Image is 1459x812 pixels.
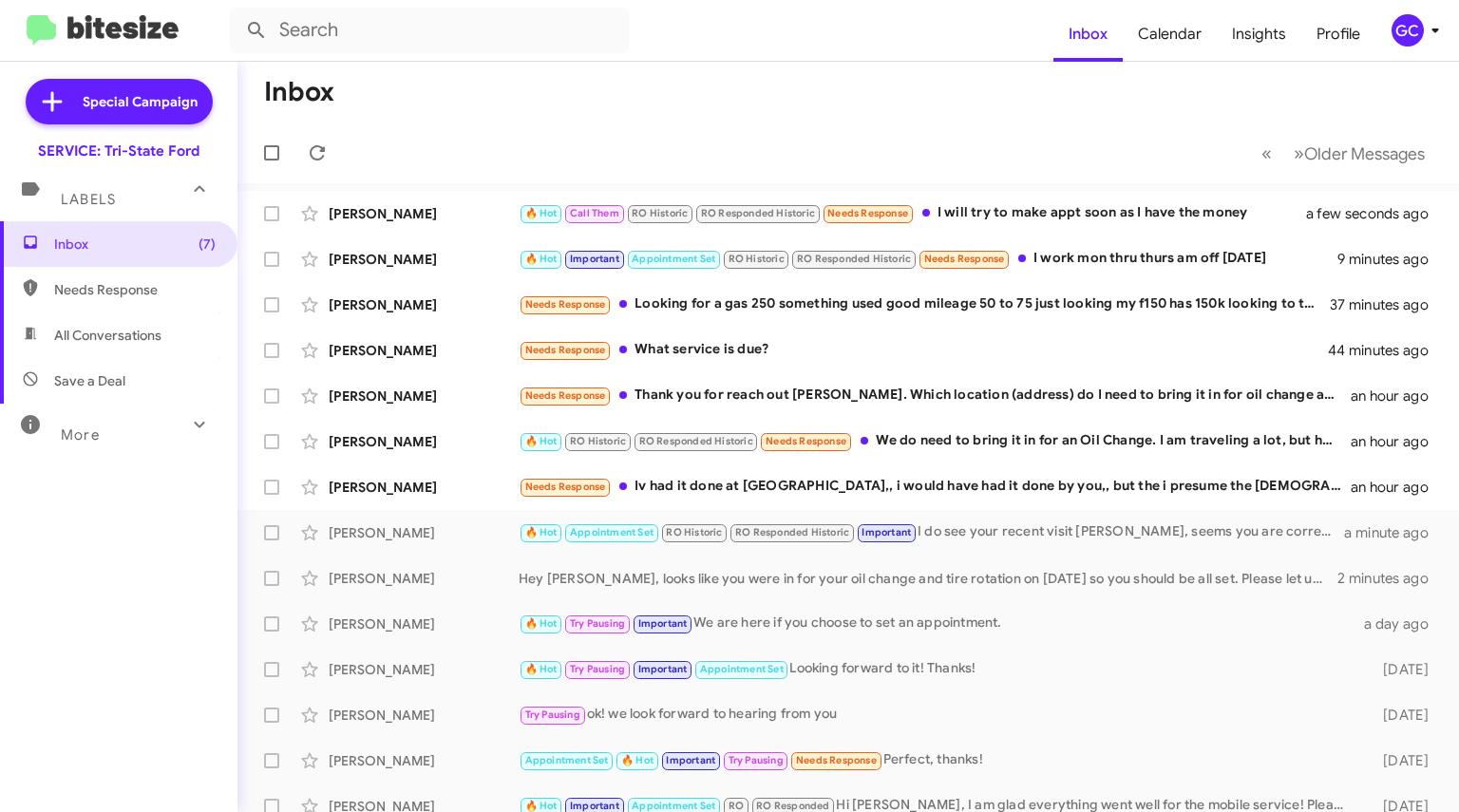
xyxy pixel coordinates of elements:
span: » [1294,142,1304,165]
div: Looking for a gas 250 something used good mileage 50 to 75 just looking my f150 has 150k looking ... [519,293,1330,315]
a: Profile [1301,7,1375,62]
span: RO Historic [632,207,688,219]
span: Important [666,754,715,766]
span: Appointment Set [632,253,715,265]
span: 🔥 Hot [525,526,558,538]
span: Labels [61,191,116,208]
div: GC [1392,14,1424,47]
button: Previous [1250,134,1283,173]
span: (7) [199,235,216,254]
span: Older Messages [1304,143,1425,164]
span: Needs Response [924,253,1005,265]
div: Perfect, thanks! [519,749,1359,771]
span: Needs Response [525,298,606,311]
span: RO [729,800,744,812]
div: ok! we look forward to hearing from you [519,704,1359,726]
div: Iv had it done at [GEOGRAPHIC_DATA],, i would have had it done by you,, but the i presume the [DE... [519,476,1351,498]
div: a minute ago [1344,523,1444,542]
span: Important [862,526,911,538]
div: SERVICE: Tri-State Ford [38,142,199,161]
div: [DATE] [1359,660,1444,679]
span: RO Responded Historic [735,526,849,538]
a: Insights [1217,7,1301,62]
span: RO Responded Historic [797,253,911,265]
span: Try Pausing [729,754,784,766]
span: More [61,426,100,444]
span: Needs Response [525,481,606,493]
span: Appointment Set [525,754,609,766]
div: an hour ago [1351,478,1444,497]
div: 44 minutes ago [1330,341,1444,360]
input: Search [230,8,629,53]
span: Needs Response [796,754,877,766]
div: [PERSON_NAME] [329,432,519,451]
span: RO Responded Historic [639,435,753,447]
span: Important [570,253,619,265]
span: Needs Response [827,207,908,219]
div: I work mon thru thurs am off [DATE] [519,248,1337,270]
div: [PERSON_NAME] [329,523,519,542]
div: [PERSON_NAME] [329,387,519,406]
span: Appointment Set [632,800,715,812]
div: I do see your recent visit [PERSON_NAME], seems you are correct, your Mustang is all up to par. P... [519,521,1344,543]
div: I will try to make appt soon as I have the money [519,202,1330,224]
h1: Inbox [264,77,334,107]
div: 9 minutes ago [1337,250,1444,269]
span: Needs Response [54,280,216,299]
button: GC [1375,14,1438,47]
span: Important [638,617,688,630]
span: 🔥 Hot [525,207,558,219]
div: [PERSON_NAME] [329,204,519,223]
span: Try Pausing [525,708,580,721]
div: [PERSON_NAME] [329,614,519,633]
span: RO Historic [666,526,722,538]
div: [PERSON_NAME] [329,751,519,770]
span: 🔥 Hot [525,617,558,630]
span: 🔥 Hot [525,253,558,265]
span: Call Them [570,207,619,219]
span: 🔥 Hot [525,435,558,447]
span: Appointment Set [700,663,784,675]
div: a few seconds ago [1330,204,1444,223]
span: RO Historic [729,253,785,265]
span: Needs Response [525,344,606,356]
div: We are here if you choose to set an appointment. [519,613,1359,634]
span: RO Responded Historic [701,207,815,219]
span: 🔥 Hot [621,754,654,766]
span: Needs Response [525,389,606,402]
nav: Page navigation example [1251,134,1436,173]
span: RO Responded [756,800,829,812]
div: Thank you for reach out [PERSON_NAME]. Which location (address) do I need to bring it in for oil ... [519,385,1351,406]
span: All Conversations [54,326,161,345]
div: 37 minutes ago [1330,295,1444,314]
span: Special Campaign [83,92,198,111]
div: [PERSON_NAME] [329,660,519,679]
div: [PERSON_NAME] [329,478,519,497]
span: Important [570,800,619,812]
a: Calendar [1123,7,1217,62]
span: Try Pausing [570,617,625,630]
span: Try Pausing [570,663,625,675]
div: an hour ago [1351,432,1444,451]
div: [PERSON_NAME] [329,250,519,269]
div: [PERSON_NAME] [329,569,519,588]
span: Important [638,663,688,675]
a: Inbox [1053,7,1123,62]
span: « [1261,142,1272,165]
button: Next [1282,134,1436,173]
div: [PERSON_NAME] [329,295,519,314]
span: Inbox [54,235,216,254]
div: [PERSON_NAME] [329,341,519,360]
a: Special Campaign [26,79,213,124]
span: Needs Response [766,435,846,447]
div: an hour ago [1351,387,1444,406]
div: [PERSON_NAME] [329,706,519,725]
span: Appointment Set [570,526,654,538]
div: Hey [PERSON_NAME], looks like you were in for your oil change and tire rotation on [DATE] so you ... [519,569,1337,588]
div: a day ago [1359,614,1444,633]
div: [DATE] [1359,706,1444,725]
